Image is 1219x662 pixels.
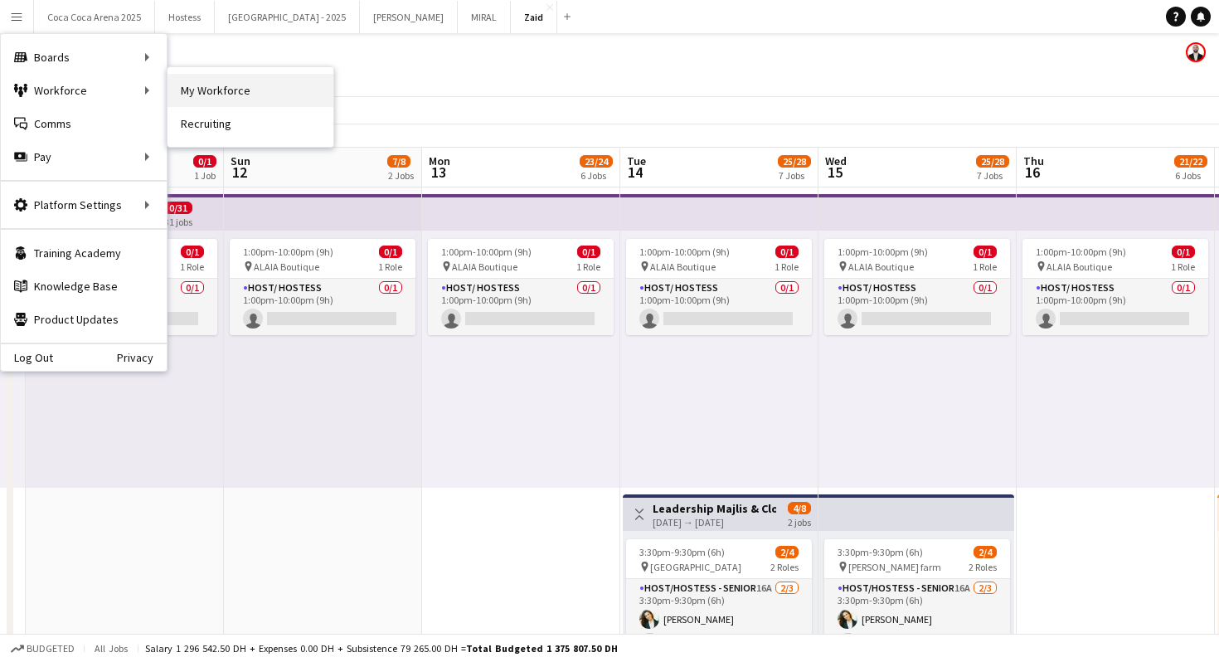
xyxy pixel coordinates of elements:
span: 1 Role [775,260,799,273]
span: 25/28 [976,155,1009,168]
span: 1 Role [180,260,204,273]
span: 0/1 [1172,246,1195,258]
app-card-role: Host/ Hostess0/11:00pm-10:00pm (9h) [1022,279,1208,335]
div: Pay [1,140,167,173]
div: [DATE] → [DATE] [653,516,776,528]
span: ALAIA Boutique [848,260,914,273]
div: Platform Settings [1,188,167,221]
div: 2 Jobs [388,169,414,182]
span: 0/31 [164,202,192,214]
span: 16 [1021,163,1044,182]
span: 0/1 [193,155,216,168]
div: 6 Jobs [580,169,612,182]
a: Product Updates [1,303,167,336]
span: Budgeted [27,643,75,655]
span: Sun [231,153,250,168]
span: 4/8 [788,502,811,514]
a: Recruiting [168,107,333,140]
span: ALAIA Boutique [452,260,517,273]
button: Zaid [511,1,557,33]
span: 0/1 [181,246,204,258]
span: 2 Roles [770,561,799,573]
span: ALAIA Boutique [254,260,319,273]
button: Hostess [155,1,215,33]
span: ALAIA Boutique [650,260,716,273]
span: 1 Role [576,260,600,273]
span: 1 Role [378,260,402,273]
span: Mon [429,153,450,168]
span: 1:00pm-10:00pm (9h) [838,246,928,258]
span: 12 [228,163,250,182]
span: 1:00pm-10:00pm (9h) [639,246,730,258]
span: 0/1 [775,246,799,258]
span: 1 Role [973,260,997,273]
span: 0/1 [974,246,997,258]
span: 15 [823,163,847,182]
app-job-card: 1:00pm-10:00pm (9h)0/1 ALAIA Boutique1 RoleHost/ Hostess0/11:00pm-10:00pm (9h) [824,239,1010,335]
div: 2 jobs [788,514,811,528]
span: 2/4 [775,546,799,558]
app-job-card: 1:00pm-10:00pm (9h)0/1 ALAIA Boutique1 RoleHost/ Hostess0/11:00pm-10:00pm (9h) [626,239,812,335]
span: Tue [627,153,646,168]
button: MIRAL [458,1,511,33]
div: 31 jobs [164,214,192,228]
span: 1:00pm-10:00pm (9h) [441,246,532,258]
span: 3:30pm-9:30pm (6h) [838,546,923,558]
a: Privacy [117,351,167,364]
div: 6 Jobs [1175,169,1207,182]
span: 1 Role [1171,260,1195,273]
span: Total Budgeted 1 375 807.50 DH [466,642,618,655]
a: My Workforce [168,74,333,107]
app-job-card: 1:00pm-10:00pm (9h)0/1 ALAIA Boutique1 RoleHost/ Hostess0/11:00pm-10:00pm (9h) [1022,239,1208,335]
div: Salary 1 296 542.50 DH + Expenses 0.00 DH + Subsistence 79 265.00 DH = [145,642,618,655]
span: 2 Roles [969,561,997,573]
a: Training Academy [1,236,167,270]
span: 0/1 [379,246,402,258]
span: 0/1 [577,246,600,258]
app-card-role: Host/ Hostess0/11:00pm-10:00pm (9h) [230,279,415,335]
div: Boards [1,41,167,74]
h3: Leadership Majlis & Closing Dinner [653,501,776,516]
span: 3:30pm-9:30pm (6h) [639,546,725,558]
span: 2/4 [974,546,997,558]
span: 13 [426,163,450,182]
a: Knowledge Base [1,270,167,303]
span: 14 [624,163,646,182]
a: Comms [1,107,167,140]
app-card-role: Host/ Hostess0/11:00pm-10:00pm (9h) [824,279,1010,335]
div: Workforce [1,74,167,107]
span: 21/22 [1174,155,1207,168]
span: Wed [825,153,847,168]
span: ALAIA Boutique [1047,260,1112,273]
span: Thu [1023,153,1044,168]
span: [PERSON_NAME] farm [848,561,941,573]
app-job-card: 1:00pm-10:00pm (9h)0/1 ALAIA Boutique1 RoleHost/ Hostess0/11:00pm-10:00pm (9h) [230,239,415,335]
button: Budgeted [8,640,77,658]
button: Coca Coca Arena 2025 [34,1,155,33]
span: All jobs [91,642,131,655]
app-user-avatar: Zaid Rahmoun [1186,42,1206,62]
div: 7 Jobs [977,169,1008,182]
app-card-role: Host/ Hostess0/11:00pm-10:00pm (9h) [626,279,812,335]
div: 1 Job [194,169,216,182]
button: [PERSON_NAME] [360,1,458,33]
a: Log Out [1,351,53,364]
span: 7/8 [387,155,410,168]
span: 23/24 [580,155,613,168]
app-card-role: Host/ Hostess0/11:00pm-10:00pm (9h) [428,279,614,335]
span: 1:00pm-10:00pm (9h) [1036,246,1126,258]
span: 25/28 [778,155,811,168]
button: [GEOGRAPHIC_DATA] - 2025 [215,1,360,33]
span: [GEOGRAPHIC_DATA] [650,561,741,573]
span: 1:00pm-10:00pm (9h) [243,246,333,258]
app-job-card: 1:00pm-10:00pm (9h)0/1 ALAIA Boutique1 RoleHost/ Hostess0/11:00pm-10:00pm (9h) [428,239,614,335]
div: 7 Jobs [779,169,810,182]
